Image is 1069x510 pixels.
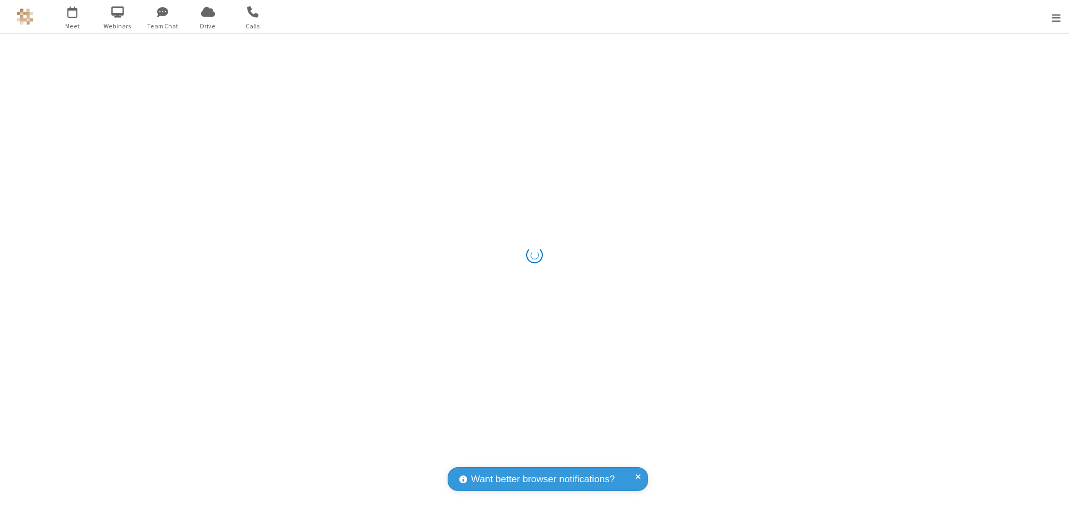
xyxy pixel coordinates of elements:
[52,21,94,31] span: Meet
[97,21,139,31] span: Webinars
[187,21,229,31] span: Drive
[232,21,274,31] span: Calls
[17,8,33,25] img: QA Selenium DO NOT DELETE OR CHANGE
[142,21,184,31] span: Team Chat
[471,472,615,487] span: Want better browser notifications?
